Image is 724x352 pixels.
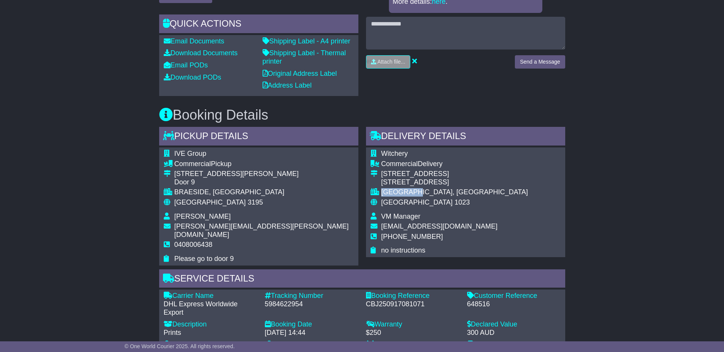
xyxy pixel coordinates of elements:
[366,292,460,300] div: Booking Reference
[366,320,460,329] div: Warranty
[381,170,528,178] div: [STREET_ADDRESS]
[174,255,234,262] span: Please go to door 9
[174,150,206,157] span: IVE Group
[467,292,561,300] div: Customer Reference
[159,127,358,147] div: Pickup Details
[263,49,346,65] a: Shipping Label - Thermal printer
[467,300,561,309] div: 648516
[124,343,235,349] span: © One World Courier 2025. All rights reserved.
[265,292,358,300] div: Tracking Number
[263,82,312,89] a: Address Label
[174,213,231,220] span: [PERSON_NAME]
[174,178,354,187] div: Door 9
[455,198,470,206] span: 1023
[265,329,358,337] div: [DATE] 14:44
[381,198,453,206] span: [GEOGRAPHIC_DATA]
[174,241,213,248] span: 0408006438
[467,341,561,349] div: Estimated Delivery
[381,213,421,220] span: VM Manager
[164,61,208,69] a: Email PODs
[164,329,257,337] div: Prints
[164,320,257,329] div: Description
[164,341,257,349] div: Dangerous Goods
[174,222,349,238] span: [PERSON_NAME][EMAIL_ADDRESS][PERSON_NAME][DOMAIN_NAME]
[248,198,263,206] span: 3195
[164,49,238,57] a: Download Documents
[174,170,354,178] div: [STREET_ADDRESS][PERSON_NAME]
[263,70,337,77] a: Original Address Label
[159,14,358,35] div: Quick Actions
[381,222,498,230] span: [EMAIL_ADDRESS][DOMAIN_NAME]
[381,150,408,157] span: Witchery
[159,269,565,290] div: Service Details
[381,178,528,187] div: [STREET_ADDRESS]
[381,160,528,168] div: Delivery
[265,320,358,329] div: Booking Date
[366,341,460,349] div: Estimated Pickup
[366,300,460,309] div: CBJ250917081071
[467,320,561,329] div: Declared Value
[174,188,354,197] div: BRAESIDE, [GEOGRAPHIC_DATA]
[164,74,221,81] a: Download PODs
[366,329,460,337] div: $250
[515,55,565,69] button: Send a Message
[381,246,426,254] span: no instructions
[164,37,224,45] a: Email Documents
[174,160,211,168] span: Commercial
[263,37,350,45] a: Shipping Label - A4 printer
[467,329,561,337] div: 300 AUD
[164,292,257,300] div: Carrier Name
[381,188,528,197] div: [GEOGRAPHIC_DATA], [GEOGRAPHIC_DATA]
[174,198,246,206] span: [GEOGRAPHIC_DATA]
[164,300,257,317] div: DHL Express Worldwide Export
[265,341,358,349] div: Shipment type
[381,233,443,240] span: [PHONE_NUMBER]
[381,160,418,168] span: Commercial
[265,300,358,309] div: 5984622954
[366,127,565,147] div: Delivery Details
[159,107,565,123] h3: Booking Details
[174,160,354,168] div: Pickup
